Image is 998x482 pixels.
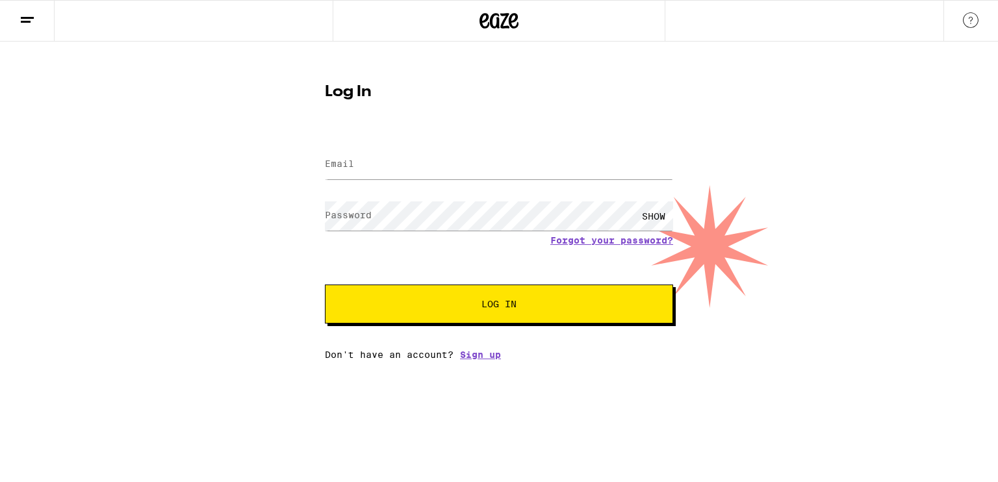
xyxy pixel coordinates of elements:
input: Email [325,150,673,179]
a: Forgot your password? [550,235,673,246]
div: Don't have an account? [325,349,673,360]
h1: Log In [325,84,673,100]
label: Password [325,210,372,220]
a: Sign up [460,349,501,360]
div: SHOW [634,201,673,231]
label: Email [325,159,354,169]
button: Log In [325,285,673,323]
span: Log In [481,299,517,309]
